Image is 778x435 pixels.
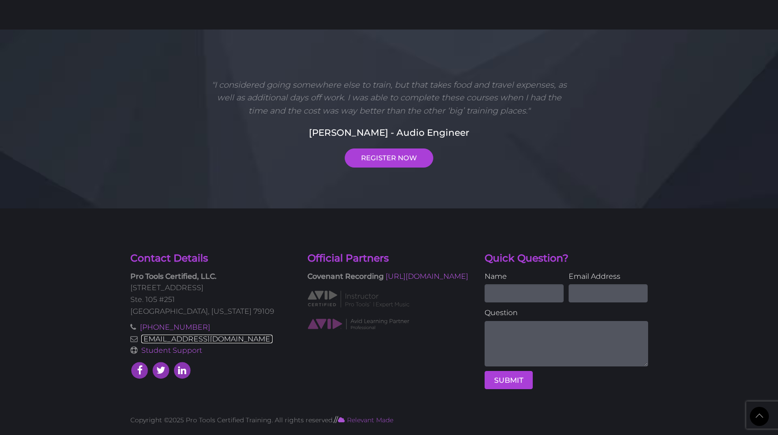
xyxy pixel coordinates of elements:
a: Relevant Made [338,416,393,424]
a: [EMAIL_ADDRESS][DOMAIN_NAME] [141,335,273,343]
h4: Quick Question? [485,252,648,266]
h5: [PERSON_NAME] - Audio Engineer [130,126,648,139]
span: Copyright ©2025 Pro Tools Certified Training. All rights reserved. [130,416,334,424]
h4: Official Partners [307,252,471,266]
label: Name [485,271,564,282]
a: Back to Top [750,407,769,426]
button: SUBMIT [485,371,533,389]
p: "I considered going somewhere else to train, but that takes food and travel expenses, as well as ... [208,79,570,118]
img: AVID Expert Instructor classification logo [307,289,410,308]
strong: Covenant Recording [307,272,384,281]
a: REGISTER NOW [345,148,433,168]
label: Email Address [569,271,648,282]
h4: Contact Details [130,252,294,266]
p: [STREET_ADDRESS] Ste. 105 #251 [GEOGRAPHIC_DATA], [US_STATE] 79109 [130,271,294,317]
label: Question [485,307,648,319]
strong: Pro Tools Certified, LLC. [130,272,217,281]
div: // [124,414,655,426]
a: [PHONE_NUMBER] [140,323,210,331]
a: [URL][DOMAIN_NAME] [386,272,468,281]
a: Student Support [141,346,202,355]
img: AVID Learning Partner classification logo [307,318,410,330]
